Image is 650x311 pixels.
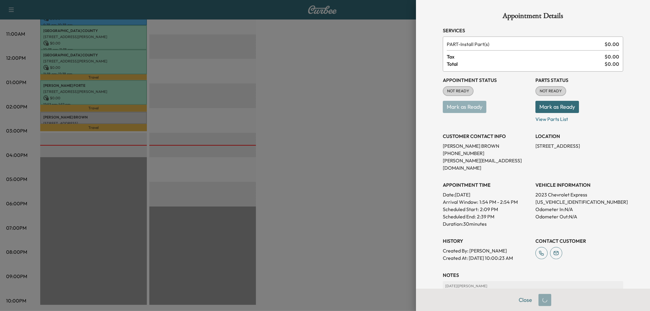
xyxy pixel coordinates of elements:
button: Close [515,294,536,306]
p: [US_VEHICLE_IDENTIFICATION_NUMBER] [535,198,623,206]
p: [PHONE_NUMBER] [443,150,531,157]
span: $ 0.00 [605,53,619,60]
h3: Appointment Status [443,76,531,84]
h3: CUSTOMER CONTACT INFO [443,133,531,140]
p: [PERSON_NAME][EMAIL_ADDRESS][DOMAIN_NAME] [443,157,531,171]
h3: CONTACT CUSTOMER [535,237,623,245]
h3: LOCATION [535,133,623,140]
h3: Services [443,27,623,34]
p: Scheduled Start: [443,206,479,213]
h1: Appointment Details [443,12,623,22]
span: Tax [447,53,605,60]
p: Created By : [PERSON_NAME] [443,247,531,254]
p: [STREET_ADDRESS] [535,142,623,150]
p: 2:09 PM [480,206,498,213]
p: 2:39 PM [477,213,494,220]
p: [PERSON_NAME] BROWN [443,142,531,150]
span: $ 0.00 [605,41,619,48]
h3: VEHICLE INFORMATION [535,181,623,189]
h3: Parts Status [535,76,623,84]
p: View Parts List [535,113,623,123]
span: NOT READY [536,88,566,94]
p: [DATE] | [PERSON_NAME] [445,284,621,288]
button: Mark as Ready [535,101,579,113]
p: Odometer In: N/A [535,206,623,213]
p: Scheduled End: [443,213,476,220]
h3: APPOINTMENT TIME [443,181,531,189]
span: Total [447,60,605,68]
p: 2023 Chevrolet Express [535,191,623,198]
p: Odometer Out: N/A [535,213,623,220]
p: Date: [DATE] [443,191,531,198]
p: Created At : [DATE] 10:00:23 AM [443,254,531,262]
span: $ 0.00 [605,60,619,68]
h3: NOTES [443,271,623,279]
span: 1:54 PM - 2:54 PM [479,198,518,206]
span: Install Part(s) [447,41,602,48]
p: Duration: 30 minutes [443,220,531,228]
span: NOT READY [443,88,473,94]
h3: History [443,237,531,245]
p: Arrival Window: [443,198,531,206]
